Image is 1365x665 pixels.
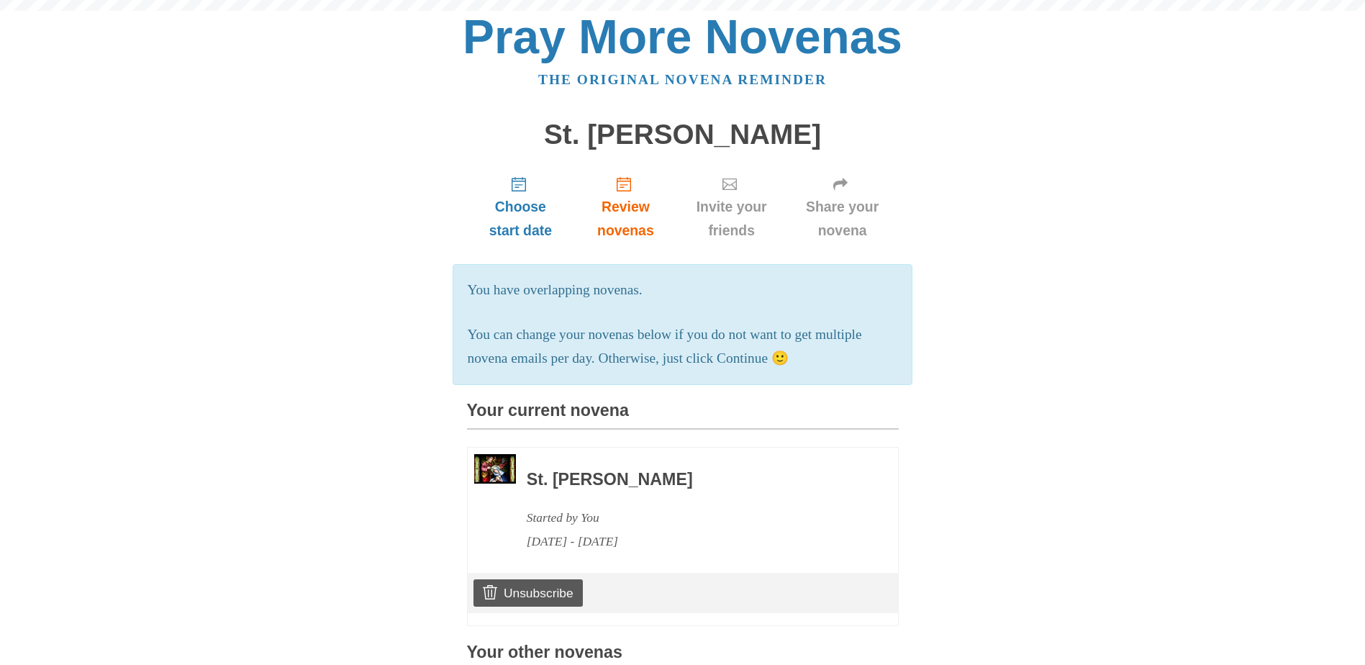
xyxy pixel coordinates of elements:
[786,164,899,250] a: Share your novena
[538,72,827,87] a: The original novena reminder
[463,10,902,63] a: Pray More Novenas
[467,402,899,430] h3: Your current novena
[473,579,582,607] a: Unsubscribe
[527,530,859,553] div: [DATE] - [DATE]
[574,164,676,250] a: Review novenas
[527,506,859,530] div: Started by You
[481,195,561,243] span: Choose start date
[467,164,575,250] a: Choose start date
[677,164,786,250] a: Invite your friends
[801,195,884,243] span: Share your novena
[589,195,662,243] span: Review novenas
[468,279,898,302] p: You have overlapping novenas.
[467,119,899,150] h1: St. [PERSON_NAME]
[468,323,898,371] p: You can change your novenas below if you do not want to get multiple novena emails per day. Other...
[691,195,772,243] span: Invite your friends
[527,471,859,489] h3: St. [PERSON_NAME]
[474,454,516,483] img: Novena image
